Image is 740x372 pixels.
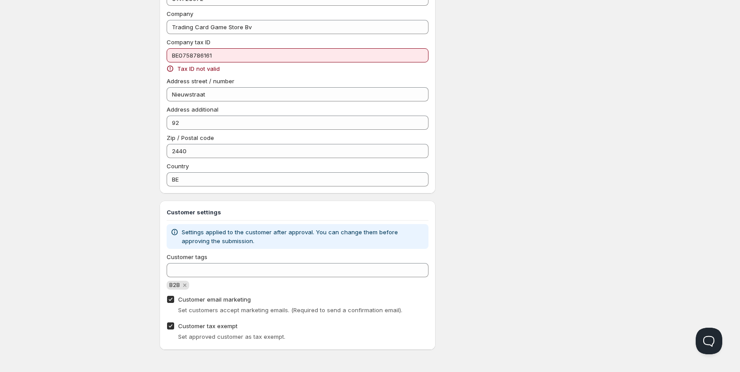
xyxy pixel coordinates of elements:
[169,282,180,288] span: B2B
[167,106,218,113] span: Address additional
[178,322,238,329] span: Customer tax exempt
[178,306,402,314] span: Set customers accept marketing emails. (Required to send a confirmation email).
[178,333,285,340] span: Set approved customer as tax exempt.
[167,20,428,34] input: Company
[167,163,189,170] span: Country
[167,253,207,260] span: Customer tags
[182,228,425,245] p: Settings applied to the customer after approval. You can change them before approving the submiss...
[696,328,722,354] iframe: Help Scout Beacon - Open
[181,281,189,289] button: Remove B2B
[167,134,214,141] span: Zip / Postal code
[167,144,428,158] input: Zip / Postal code
[167,172,428,186] input: Country
[167,87,428,101] input: Address street / number
[167,48,428,62] input: Company tax ID
[167,208,428,217] h3: Customer settings
[178,296,251,303] span: Customer email marketing
[167,77,234,85] span: Address street / number
[167,10,193,17] span: Company
[177,64,220,73] span: Tax ID not valid
[167,116,428,130] input: Address additional
[167,39,210,46] span: Company tax ID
